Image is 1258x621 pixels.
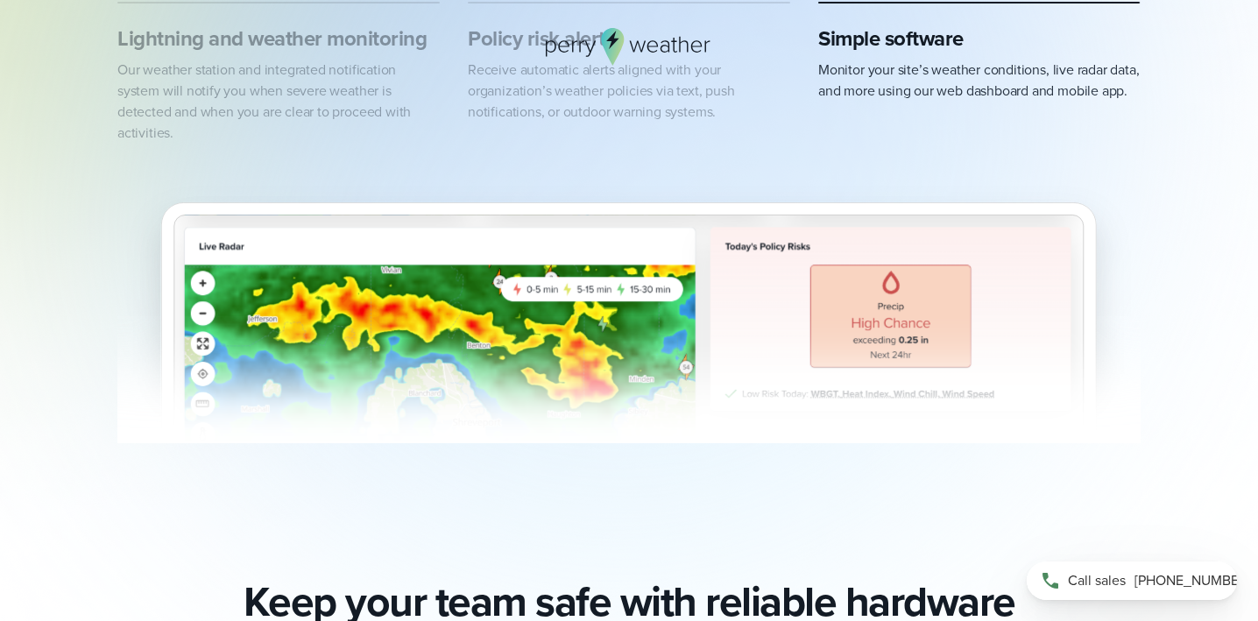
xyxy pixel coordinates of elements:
[117,165,1141,521] div: 3 of 3
[117,60,440,144] p: Our weather station and integrated notification system will notify you when severe weather is det...
[818,25,1141,53] h3: Simple software
[1134,570,1251,591] span: [PHONE_NUMBER]
[117,25,440,53] h3: Lightning and weather monitoring
[468,25,790,53] h3: Policy risk alerts
[818,60,1141,102] p: Monitor your site’s weather conditions, live radar data, and more using our web dashboard and mob...
[117,165,1141,444] img: Golf-Slideshow-1-v2.svg
[1027,561,1237,600] a: Call sales[PHONE_NUMBER]
[1068,570,1126,591] span: Call sales
[117,165,1141,521] div: slideshow
[468,60,790,123] p: Receive automatic alerts aligned with your organization’s weather policies via text, push notific...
